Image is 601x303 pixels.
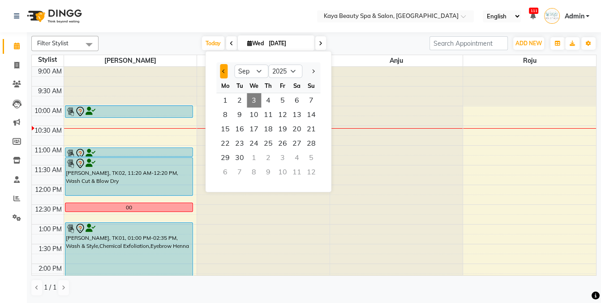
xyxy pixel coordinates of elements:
div: Monday, September 1, 2025 [218,93,232,108]
div: Wednesday, October 8, 2025 [247,165,261,179]
span: 19 [275,122,290,136]
select: Select year [268,65,302,78]
span: 9 [232,108,247,122]
span: [PERSON_NAME] [64,55,197,66]
div: Sunday, October 5, 2025 [304,151,318,165]
div: 12:30 PM [33,205,64,214]
div: Mo [218,78,232,93]
div: Sunday, October 12, 2025 [304,165,318,179]
input: 2025-09-03 [266,37,311,50]
div: Thursday, October 2, 2025 [261,151,275,165]
div: 10:00 AM [33,106,64,116]
div: 00 [126,203,132,212]
div: 1:00 PM [37,225,64,234]
div: Monday, October 6, 2025 [218,165,232,179]
div: [PERSON_NAME], TK02, 11:20 AM-12:20 PM, Wash Cut & Blow Dry [65,158,193,195]
span: Filter Stylist [37,39,69,47]
span: Roju [463,55,596,66]
div: Tuesday, September 2, 2025 [232,93,247,108]
div: [PERSON_NAME], TK02, 10:00 AM-11:20 AM, Single Color Process [65,106,193,117]
div: Sunday, September 28, 2025 [304,136,318,151]
span: 6 [290,93,304,108]
a: 111 [530,12,535,20]
div: 10:30 AM [33,126,64,135]
div: Sa [290,78,304,93]
div: Thursday, September 11, 2025 [261,108,275,122]
div: Sunday, September 14, 2025 [304,108,318,122]
div: Saturday, October 11, 2025 [290,165,304,179]
img: Admin [544,8,560,24]
span: 20 [290,122,304,136]
span: 11 [261,108,275,122]
input: Search Appointment [429,36,508,50]
div: Friday, September 19, 2025 [275,122,290,136]
div: 1:30 PM [37,244,64,254]
span: 21 [304,122,318,136]
div: Th [261,78,275,93]
span: 3 [247,93,261,108]
div: Tuesday, September 16, 2025 [232,122,247,136]
select: Select month [234,65,268,78]
span: 17 [247,122,261,136]
div: Friday, October 10, 2025 [275,165,290,179]
span: 22 [218,136,232,151]
span: 23 [232,136,247,151]
span: 12 [275,108,290,122]
div: We [247,78,261,93]
div: Saturday, September 6, 2025 [290,93,304,108]
div: Tuesday, September 30, 2025 [232,151,247,165]
span: 16 [232,122,247,136]
span: 18 [261,122,275,136]
button: ADD NEW [513,37,544,50]
span: 27 [290,136,304,151]
span: 4 [261,93,275,108]
span: 29 [218,151,232,165]
span: 15 [218,122,232,136]
div: 11:00 AM [33,146,64,155]
span: 28 [304,136,318,151]
div: 11:30 AM [33,165,64,175]
div: Saturday, September 20, 2025 [290,122,304,136]
div: 9:00 AM [36,67,64,76]
div: [PERSON_NAME], TK01, 01:00 PM-02:35 PM, Wash & Style,Chemical Exfoliation,Eyebrow Henna [65,223,193,283]
div: [PERSON_NAME], TK02, 10:00 AM-11:20 AM, Single Color Process [65,148,193,156]
div: Friday, September 26, 2025 [275,136,290,151]
div: Monday, September 8, 2025 [218,108,232,122]
button: Previous month [220,64,228,78]
span: Today [202,36,224,50]
div: Monday, September 29, 2025 [218,151,232,165]
span: 30 [232,151,247,165]
button: Next month [309,64,317,78]
div: Fr [275,78,290,93]
span: 1 / 1 [44,283,56,292]
div: Tuesday, October 7, 2025 [232,165,247,179]
div: Wednesday, September 17, 2025 [247,122,261,136]
span: 8 [218,108,232,122]
div: Thursday, September 4, 2025 [261,93,275,108]
span: 25 [261,136,275,151]
div: Friday, September 5, 2025 [275,93,290,108]
div: Thursday, September 25, 2025 [261,136,275,151]
div: Sunday, September 21, 2025 [304,122,318,136]
div: 9:30 AM [36,87,64,96]
span: 111 [529,8,538,14]
div: Stylist [32,55,64,65]
div: Su [304,78,318,93]
span: ADD NEW [515,40,542,47]
div: 2:00 PM [37,264,64,273]
span: [PERSON_NAME] [197,55,330,66]
div: Monday, September 15, 2025 [218,122,232,136]
div: Wednesday, October 1, 2025 [247,151,261,165]
span: 14 [304,108,318,122]
span: 5 [275,93,290,108]
div: Sunday, September 7, 2025 [304,93,318,108]
div: Saturday, September 27, 2025 [290,136,304,151]
img: logo [23,4,84,29]
span: 10 [247,108,261,122]
div: Wednesday, September 10, 2025 [247,108,261,122]
div: Wednesday, September 3, 2025 [247,93,261,108]
span: 1 [218,93,232,108]
div: Tuesday, September 23, 2025 [232,136,247,151]
div: Saturday, September 13, 2025 [290,108,304,122]
div: Friday, September 12, 2025 [275,108,290,122]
